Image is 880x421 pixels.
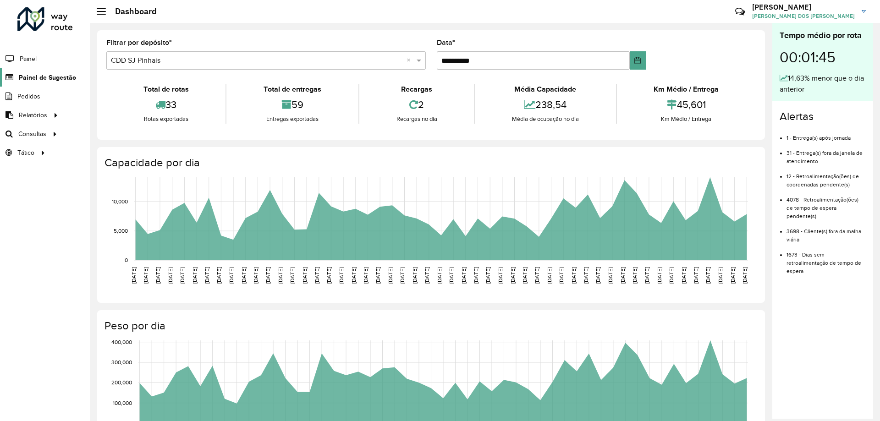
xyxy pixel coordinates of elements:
text: [DATE] [216,267,222,284]
div: Total de entregas [229,84,356,95]
text: [DATE] [338,267,344,284]
text: [DATE] [681,267,687,284]
div: Média Capacidade [477,84,613,95]
text: [DATE] [632,267,638,284]
li: 4078 - Retroalimentação(ões) de tempo de espera pendente(s) [786,189,866,220]
text: [DATE] [289,267,295,284]
div: Km Médio / Entrega [619,115,753,124]
text: [DATE] [510,267,516,284]
text: [DATE] [473,267,479,284]
text: 100,000 [113,400,132,406]
text: [DATE] [326,267,332,284]
text: 10,000 [112,198,128,204]
div: Km Médio / Entrega [619,84,753,95]
text: [DATE] [436,267,442,284]
text: [DATE] [607,267,613,284]
text: [DATE] [534,267,540,284]
text: [DATE] [302,267,308,284]
text: [DATE] [375,267,381,284]
text: [DATE] [265,267,271,284]
div: Média de ocupação no dia [477,115,613,124]
div: 14,63% menor que o dia anterior [780,73,866,95]
text: [DATE] [131,267,137,284]
text: [DATE] [730,267,736,284]
text: [DATE] [167,267,173,284]
text: [DATE] [717,267,723,284]
text: 400,000 [111,339,132,345]
text: 200,000 [111,379,132,385]
li: 31 - Entrega(s) fora da janela de atendimento [786,142,866,165]
div: Recargas [362,84,472,95]
div: Rotas exportadas [109,115,223,124]
text: [DATE] [363,267,368,284]
text: [DATE] [595,267,601,284]
text: [DATE] [583,267,589,284]
text: [DATE] [143,267,148,284]
h4: Alertas [780,110,866,123]
span: [PERSON_NAME] DOS [PERSON_NAME] [752,12,855,20]
span: Clear all [407,55,414,66]
text: [DATE] [656,267,662,284]
span: Relatórios [19,110,47,120]
label: Data [437,37,455,48]
li: 12 - Retroalimentação(ões) de coordenadas pendente(s) [786,165,866,189]
div: 45,601 [619,95,753,115]
h4: Peso por dia [104,319,756,333]
h2: Dashboard [106,6,157,16]
text: [DATE] [546,267,552,284]
text: [DATE] [497,267,503,284]
text: [DATE] [693,267,699,284]
text: [DATE] [571,267,577,284]
text: 0 [125,257,128,263]
text: [DATE] [448,267,454,284]
text: 5,000 [114,228,128,234]
text: [DATE] [204,267,210,284]
div: 59 [229,95,356,115]
text: [DATE] [522,267,528,284]
text: [DATE] [412,267,418,284]
h4: Capacidade por dia [104,156,756,169]
text: [DATE] [351,267,357,284]
div: 2 [362,95,472,115]
text: 300,000 [111,359,132,365]
div: 00:01:45 [780,42,866,73]
text: [DATE] [387,267,393,284]
li: 1673 - Dias sem retroalimentação de tempo de espera [786,244,866,275]
span: Painel de Sugestão [19,73,76,82]
text: [DATE] [620,267,626,284]
div: 238,54 [477,95,613,115]
text: [DATE] [314,267,320,284]
text: [DATE] [155,267,161,284]
div: 33 [109,95,223,115]
text: [DATE] [461,267,467,284]
div: Tempo médio por rota [780,29,866,42]
a: Contato Rápido [730,2,750,22]
text: [DATE] [644,267,650,284]
text: [DATE] [277,267,283,284]
text: [DATE] [253,267,258,284]
text: [DATE] [228,267,234,284]
div: Recargas no dia [362,115,472,124]
h3: [PERSON_NAME] [752,3,855,11]
text: [DATE] [558,267,564,284]
label: Filtrar por depósito [106,37,172,48]
div: Entregas exportadas [229,115,356,124]
text: [DATE] [705,267,711,284]
span: Painel [20,54,37,64]
text: [DATE] [424,267,430,284]
span: Pedidos [17,92,40,101]
text: [DATE] [485,267,491,284]
button: Choose Date [630,51,646,70]
li: 3698 - Cliente(s) fora da malha viária [786,220,866,244]
text: [DATE] [742,267,748,284]
text: [DATE] [241,267,247,284]
span: Tático [17,148,34,158]
text: [DATE] [179,267,185,284]
text: [DATE] [192,267,198,284]
div: Total de rotas [109,84,223,95]
li: 1 - Entrega(s) após jornada [786,127,866,142]
text: [DATE] [668,267,674,284]
text: [DATE] [399,267,405,284]
span: Consultas [18,129,46,139]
